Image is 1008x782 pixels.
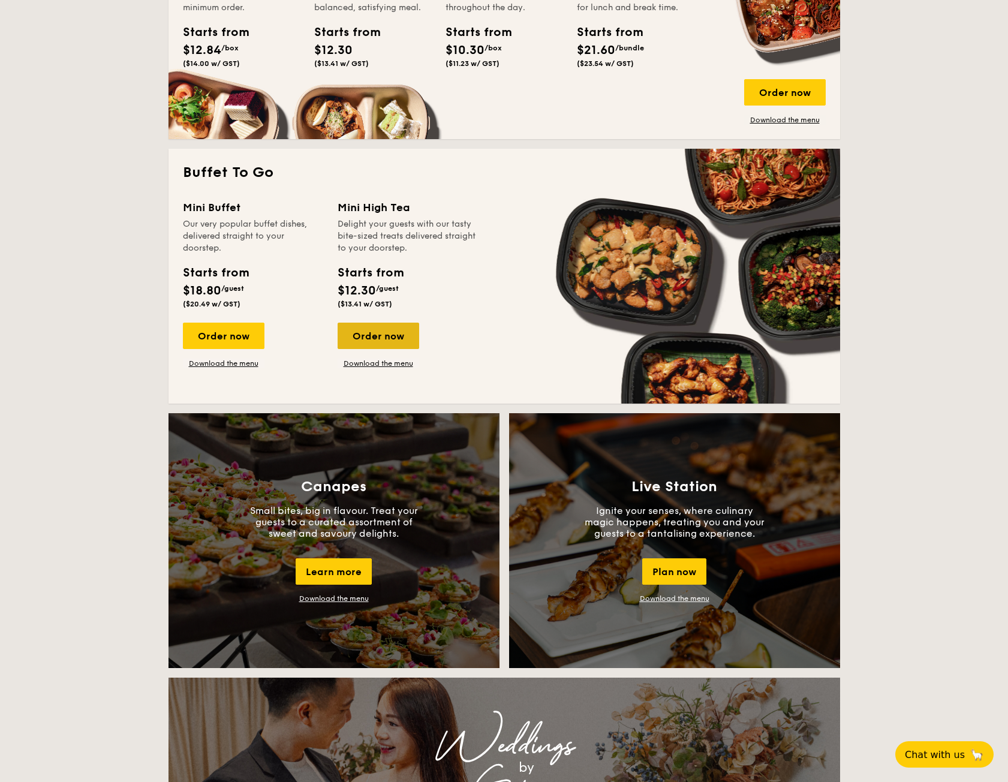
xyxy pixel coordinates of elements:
span: /box [485,44,502,52]
div: Starts from [314,23,368,41]
div: Starts from [183,23,237,41]
div: Mini High Tea [338,199,478,216]
a: Download the menu [299,594,369,603]
div: Delight your guests with our tasty bite-sized treats delivered straight to your doorstep. [338,218,478,254]
h3: Live Station [631,479,717,495]
div: Order now [338,323,419,349]
span: $18.80 [183,284,221,298]
a: Download the menu [640,594,709,603]
div: Starts from [577,23,631,41]
span: /bundle [615,44,644,52]
div: by [318,757,735,778]
a: Download the menu [183,359,264,368]
span: ($20.49 w/ GST) [183,300,240,308]
div: Mini Buffet [183,199,323,216]
span: /guest [376,284,399,293]
span: ($11.23 w/ GST) [446,59,500,68]
span: $12.30 [314,43,353,58]
span: 🦙 [970,748,984,762]
span: /box [221,44,239,52]
div: Starts from [183,264,248,282]
div: Weddings [274,735,735,757]
span: $21.60 [577,43,615,58]
span: /guest [221,284,244,293]
span: ($14.00 w/ GST) [183,59,240,68]
span: $12.30 [338,284,376,298]
span: Chat with us [905,749,965,760]
button: Chat with us🦙 [895,741,994,768]
div: Starts from [338,264,403,282]
div: Order now [744,79,826,106]
span: ($13.41 w/ GST) [314,59,369,68]
a: Download the menu [338,359,419,368]
span: ($23.54 w/ GST) [577,59,634,68]
div: Learn more [296,558,372,585]
span: ($13.41 w/ GST) [338,300,392,308]
span: $12.84 [183,43,221,58]
div: Plan now [642,558,706,585]
div: Order now [183,323,264,349]
div: Our very popular buffet dishes, delivered straight to your doorstep. [183,218,323,254]
h2: Buffet To Go [183,163,826,182]
p: Small bites, big in flavour. Treat your guests to a curated assortment of sweet and savoury delig... [244,505,424,539]
p: Ignite your senses, where culinary magic happens, treating you and your guests to a tantalising e... [585,505,765,539]
a: Download the menu [744,115,826,125]
span: $10.30 [446,43,485,58]
h3: Canapes [301,479,366,495]
div: Starts from [446,23,500,41]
